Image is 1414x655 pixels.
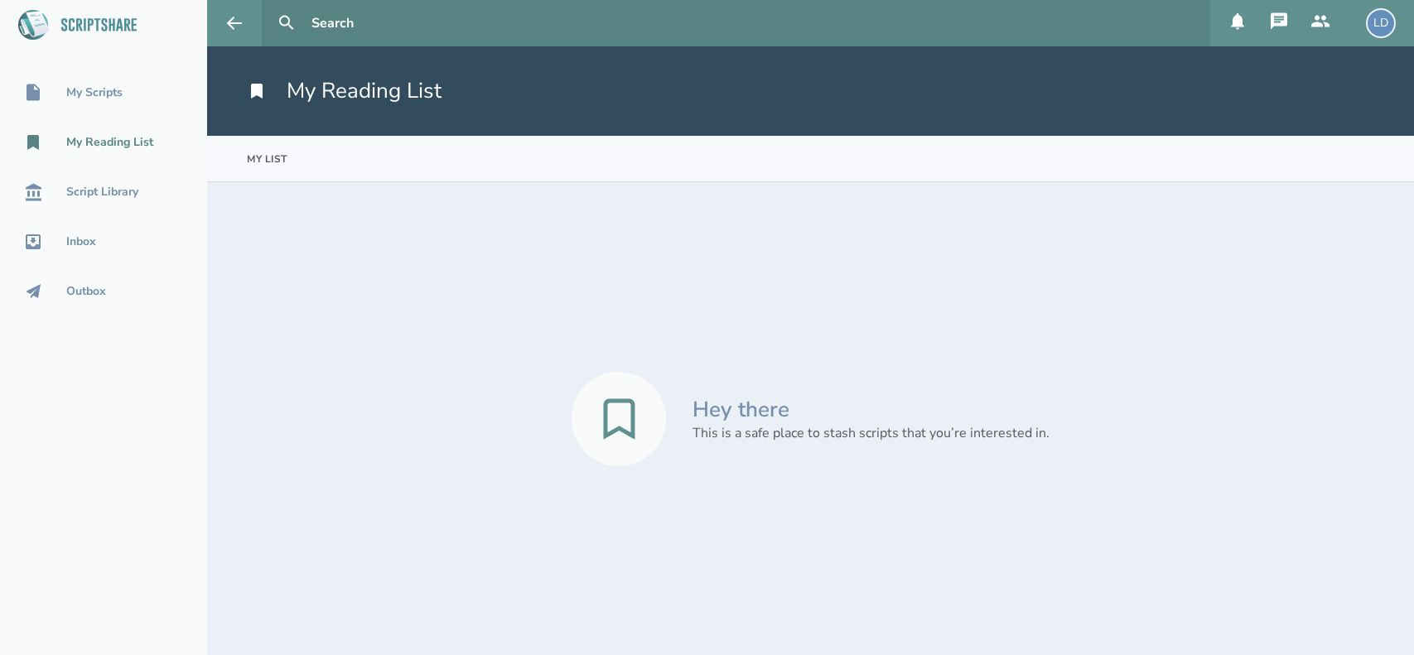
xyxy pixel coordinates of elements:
div: LD [1366,8,1396,38]
div: Outbox [66,285,106,298]
div: Inbox [66,235,96,248]
div: This is a safe place to stash scripts that you’re interested in. [693,424,1050,442]
div: My Reading List [66,136,153,149]
div: My Scripts [66,86,123,99]
div: Script Library [66,185,138,199]
div: My List [247,152,287,166]
div: Hey there [693,395,789,424]
h1: My Reading List [247,76,442,106]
